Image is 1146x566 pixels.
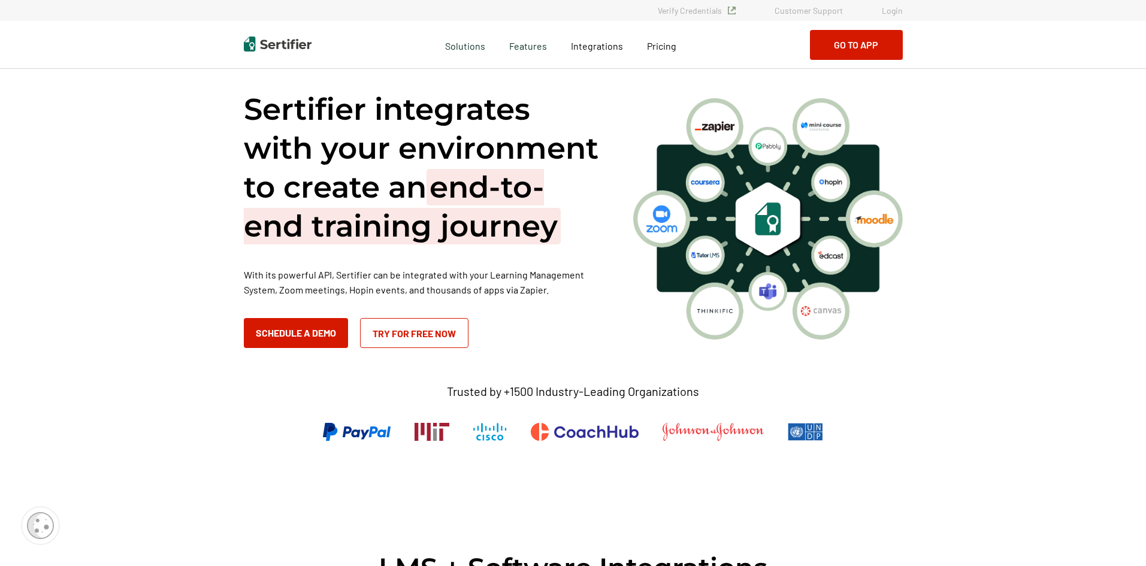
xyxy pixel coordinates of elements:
[244,267,603,297] p: With its powerful API, Sertifier can be integrated with your Learning Management System, Zoom mee...
[27,512,54,539] img: Cookie Popup Icon
[473,423,507,441] img: Cisco
[571,37,623,52] a: Integrations
[571,40,623,52] span: Integrations
[647,40,676,52] span: Pricing
[531,423,639,441] img: CoachHub
[244,37,312,52] img: Sertifier | Digital Credentialing Platform
[244,318,348,348] button: Schedule a Demo
[810,30,903,60] button: Go to App
[728,7,736,14] img: Verified
[663,423,763,441] img: Johnson & Johnson
[244,90,603,246] h1: Sertifier integrates with your environment to create an
[647,37,676,52] a: Pricing
[445,37,485,52] span: Solutions
[415,423,449,441] img: Massachusetts Institute of Technology
[775,5,843,16] a: Customer Support
[447,384,699,399] p: Trusted by +1500 Industry-Leading Organizations
[509,37,547,52] span: Features
[658,5,736,16] a: Verify Credentials
[323,423,391,441] img: PayPal
[882,5,903,16] a: Login
[360,318,468,348] a: Try for Free Now
[788,423,823,441] img: UNDP
[633,98,903,339] img: integrations hero
[1086,509,1146,566] iframe: Chat Widget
